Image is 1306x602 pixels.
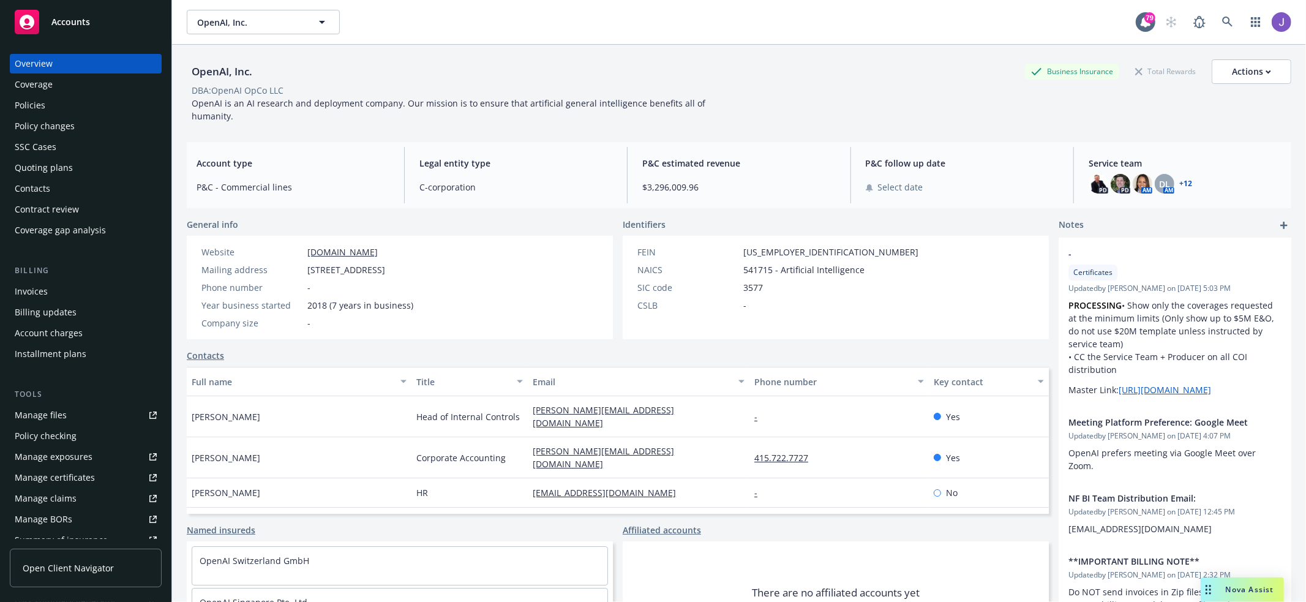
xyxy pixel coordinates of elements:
button: Full name [187,367,411,396]
span: DL [1159,178,1170,190]
div: DBA: OpenAI OpCo LLC [192,84,283,97]
a: [DOMAIN_NAME] [307,246,378,258]
button: Email [528,367,749,396]
span: Select date [878,181,923,194]
span: OpenAI, Inc. [197,16,303,29]
div: Manage certificates [15,468,95,487]
span: Legal entity type [419,157,612,170]
div: Overview [15,54,53,73]
a: [PERSON_NAME][EMAIL_ADDRESS][DOMAIN_NAME] [533,404,674,429]
span: [US_EMPLOYER_IDENTIFICATION_NUMBER] [743,246,918,258]
div: Title [416,375,510,388]
span: NF BI Team Distribution Email: [1068,492,1250,505]
span: OpenAI prefers meeting via Google Meet over Zoom. [1068,447,1258,472]
div: Billing updates [15,303,77,322]
a: Start snowing [1159,10,1184,34]
a: Named insureds [187,524,255,536]
span: - [743,299,746,312]
span: Accounts [51,17,90,27]
a: Policy changes [10,116,162,136]
div: Contacts [15,179,50,198]
div: Account charges [15,323,83,343]
a: [URL][DOMAIN_NAME] [1119,384,1211,396]
div: Manage exposures [15,447,92,467]
a: Overview [10,54,162,73]
a: 415.722.7727 [754,452,818,464]
span: Certificates [1073,267,1113,278]
a: Contract review [10,200,162,219]
span: No [946,486,958,499]
span: C-corporation [419,181,612,194]
div: Company size [201,317,302,329]
div: OpenAI, Inc. [187,64,257,80]
div: Manage claims [15,489,77,508]
span: Yes [946,410,960,423]
span: - [307,281,310,294]
p: • Show only the coverages requested at the minimum limits (Only show up to $5M E&O, do not use $2... [1068,299,1282,376]
div: NF BI Team Distribution Email:Updatedby [PERSON_NAME] on [DATE] 12:45 PM[EMAIL_ADDRESS][DOMAIN_NAME] [1059,482,1291,545]
img: photo [1272,12,1291,32]
div: Business Insurance [1025,64,1119,79]
a: Summary of insurance [10,530,162,550]
span: - [1068,247,1250,260]
span: 2018 (7 years in business) [307,299,413,312]
a: Manage files [10,405,162,425]
span: Yes [946,451,960,464]
span: Meeting Platform Preference: Google Meet [1068,416,1250,429]
div: Drag to move [1201,578,1216,602]
a: add [1277,218,1291,233]
span: There are no affiliated accounts yet [752,585,920,600]
a: - [754,411,767,423]
span: Corporate Accounting [416,451,506,464]
button: Key contact [929,367,1049,396]
img: photo [1111,174,1130,194]
span: Updated by [PERSON_NAME] on [DATE] 5:03 PM [1068,283,1282,294]
div: Actions [1232,60,1271,83]
a: Report a Bug [1187,10,1212,34]
span: Account type [197,157,389,170]
span: P&C - Commercial lines [197,181,389,194]
div: Tools [10,388,162,401]
button: Nova Assist [1201,578,1284,602]
span: Notes [1059,218,1084,233]
a: Installment plans [10,344,162,364]
div: NAICS [637,263,738,276]
a: Manage BORs [10,510,162,529]
div: Meeting Platform Preference: Google MeetUpdatedby [PERSON_NAME] on [DATE] 4:07 PMOpenAI prefers m... [1059,406,1291,482]
div: Quoting plans [15,158,73,178]
div: Policies [15,96,45,115]
a: Coverage [10,75,162,94]
img: photo [1089,174,1108,194]
div: Contract review [15,200,79,219]
span: [PERSON_NAME] [192,410,260,423]
a: [EMAIL_ADDRESS][DOMAIN_NAME] [533,487,686,499]
div: Phone number [201,281,302,294]
a: Manage claims [10,489,162,508]
span: Updated by [PERSON_NAME] on [DATE] 12:45 PM [1068,506,1282,517]
div: Phone number [754,375,910,388]
span: P&C estimated revenue [642,157,835,170]
img: photo [1133,174,1152,194]
span: Open Client Navigator [23,562,114,574]
div: SIC code [637,281,738,294]
div: FEIN [637,246,738,258]
span: Head of Internal Controls [416,410,520,423]
span: Updated by [PERSON_NAME] on [DATE] 4:07 PM [1068,431,1282,442]
button: OpenAI, Inc. [187,10,340,34]
a: Search [1215,10,1240,34]
div: 79 [1144,12,1155,23]
a: Accounts [10,5,162,39]
span: - [307,317,310,329]
div: Policy changes [15,116,75,136]
span: **IMPORTANT BILLING NOTE** [1068,555,1250,568]
button: Title [411,367,528,396]
a: Manage certificates [10,468,162,487]
span: Identifiers [623,218,666,231]
button: Phone number [749,367,929,396]
a: OpenAI Switzerland GmbH [200,555,309,566]
span: Nova Assist [1226,584,1274,595]
div: SSC Cases [15,137,56,157]
div: Key contact [934,375,1030,388]
div: Website [201,246,302,258]
a: [PERSON_NAME][EMAIL_ADDRESS][DOMAIN_NAME] [533,445,674,470]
